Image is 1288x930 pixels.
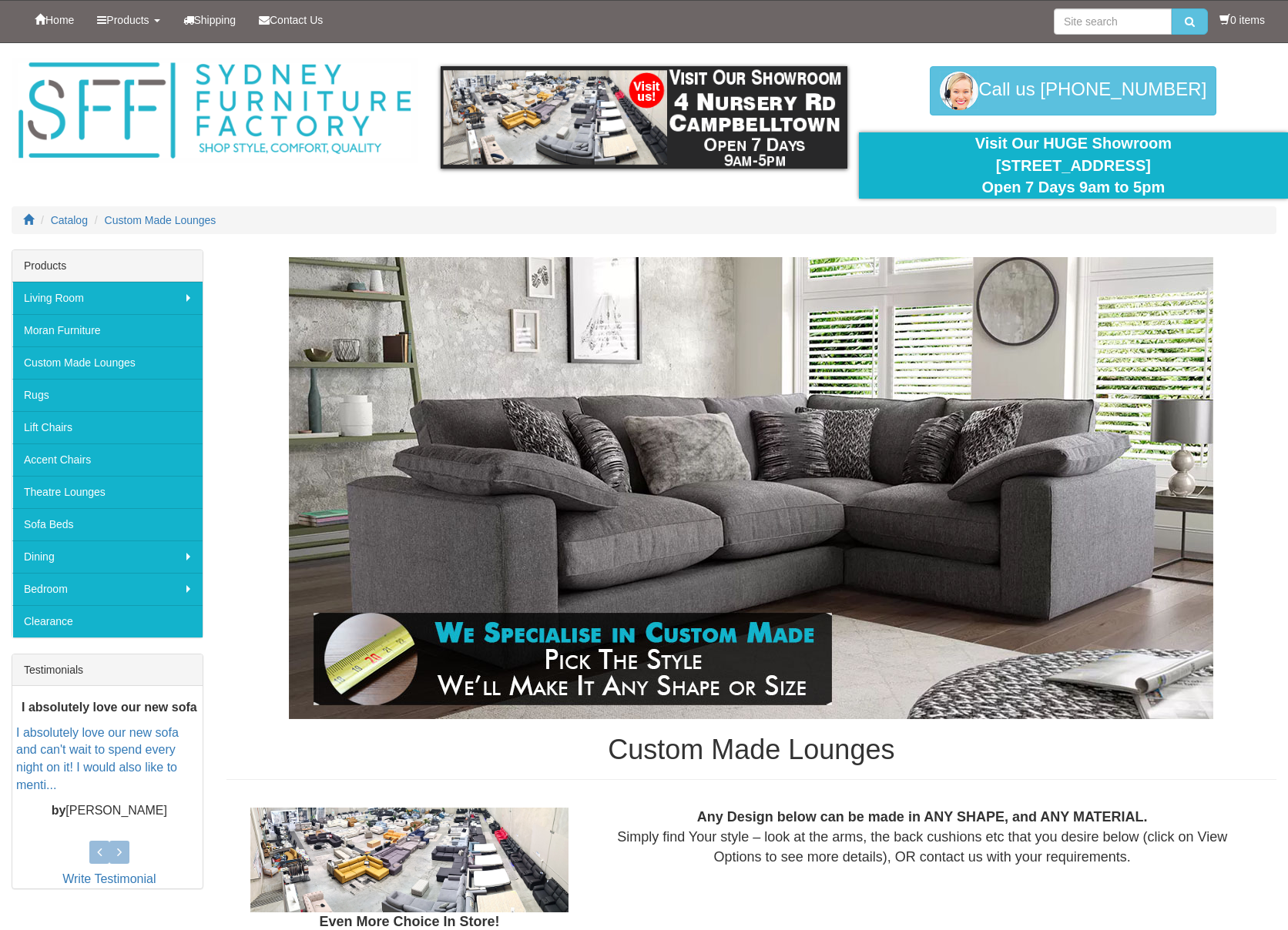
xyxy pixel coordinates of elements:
[12,411,203,443] a: Lift Chairs
[12,443,203,476] a: Accent Chairs
[194,14,236,26] span: Shipping
[289,257,1213,719] img: Custom Made Lounges
[52,804,66,817] b: by
[86,1,171,39] a: Products
[12,250,203,282] div: Products
[16,726,179,792] a: I absolutely love our new sofa and can't wait to spend every night on it! I would also like to me...
[51,214,88,226] a: Catalog
[12,654,203,686] div: Testimonials
[1054,8,1172,35] input: Site search
[106,14,149,26] span: Products
[12,59,418,163] img: Sydney Furniture Factory
[1219,12,1265,28] li: 0 items
[105,214,216,226] a: Custom Made Lounges
[12,379,203,411] a: Rugs
[320,914,500,929] b: Even More Choice In Store!
[247,1,334,39] a: Contact Us
[22,701,197,714] b: I absolutely love our new sofa
[441,66,847,169] img: showroom.gif
[12,540,203,573] a: Dining
[45,14,74,26] span: Home
[226,734,1276,765] h1: Custom Made Lounges
[16,802,203,820] p: [PERSON_NAME]
[12,573,203,605] a: Bedroom
[270,14,323,26] span: Contact Us
[12,508,203,540] a: Sofa Beds
[250,808,569,912] img: Showroom
[12,346,203,379] a: Custom Made Lounges
[12,314,203,346] a: Moran Furniture
[12,476,203,508] a: Theatre Lounges
[870,132,1276,199] div: Visit Our HUGE Showroom [STREET_ADDRESS] Open 7 Days 9am to 5pm
[580,808,1264,867] div: Simply find Your style – look at the arms, the back cushions etc that you desire below (click on ...
[12,282,203,314] a: Living Room
[62,872,156,885] a: Write Testimonial
[12,605,203,637] a: Clearance
[23,1,86,39] a: Home
[172,1,248,39] a: Shipping
[697,809,1148,825] b: Any Design below can be made in ANY SHAPE, and ANY MATERIAL.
